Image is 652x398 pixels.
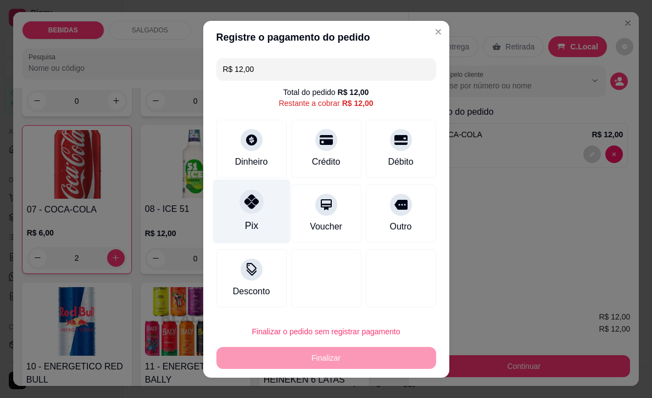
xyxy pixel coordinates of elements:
[223,58,430,80] input: Ex.: hambúrguer de cordeiro
[342,98,374,109] div: R$ 12,00
[233,285,270,298] div: Desconto
[338,87,369,98] div: R$ 12,00
[312,155,341,169] div: Crédito
[388,155,413,169] div: Débito
[244,218,258,233] div: Pix
[278,98,373,109] div: Restante a cobrar
[283,87,369,98] div: Total do pedido
[310,220,342,233] div: Voucher
[389,220,411,233] div: Outro
[203,21,449,54] header: Registre o pagamento do pedido
[235,155,268,169] div: Dinheiro
[216,321,436,343] button: Finalizar o pedido sem registrar pagamento
[430,23,447,41] button: Close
